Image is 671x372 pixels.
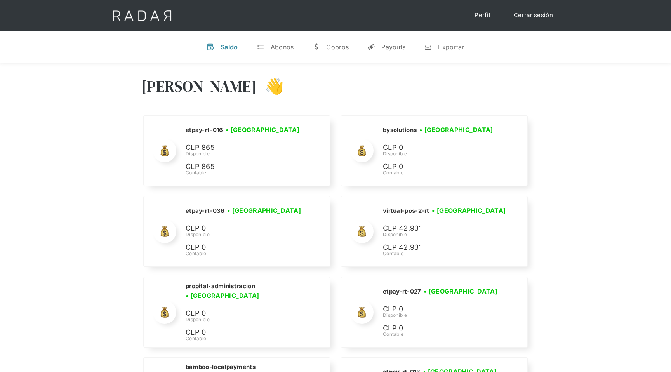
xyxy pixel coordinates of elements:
[383,150,499,157] div: Disponible
[186,126,223,134] h2: etpay-rt-016
[186,142,302,153] p: CLP 865
[186,223,302,234] p: CLP 0
[383,250,508,257] div: Contable
[227,206,301,215] h3: • [GEOGRAPHIC_DATA]
[271,43,294,51] div: Abonos
[383,207,429,215] h2: virtual-pos-2-rt
[141,76,257,96] h3: [PERSON_NAME]
[186,335,321,342] div: Contable
[221,43,238,51] div: Saldo
[383,126,417,134] h2: bysolutions
[257,76,284,96] h3: 👋
[383,331,500,338] div: Contable
[438,43,464,51] div: Exportar
[326,43,349,51] div: Cobros
[186,231,304,238] div: Disponible
[186,327,302,338] p: CLP 0
[383,323,499,334] p: CLP 0
[186,363,256,371] h2: bamboo-localpayments
[424,43,432,51] div: n
[383,312,500,319] div: Disponible
[257,43,264,51] div: t
[186,161,302,172] p: CLP 865
[207,43,214,51] div: v
[383,242,499,253] p: CLP 42.931
[367,43,375,51] div: y
[383,161,499,172] p: CLP 0
[383,231,508,238] div: Disponible
[186,150,302,157] div: Disponible
[186,250,304,257] div: Contable
[186,316,321,323] div: Disponible
[383,288,421,296] h2: etpay-rt-027
[186,169,302,176] div: Contable
[383,304,499,315] p: CLP 0
[383,223,499,234] p: CLP 42.931
[383,142,499,153] p: CLP 0
[424,287,497,296] h3: • [GEOGRAPHIC_DATA]
[432,206,506,215] h3: • [GEOGRAPHIC_DATA]
[186,291,259,300] h3: • [GEOGRAPHIC_DATA]
[506,8,561,23] a: Cerrar sesión
[312,43,320,51] div: w
[381,43,405,51] div: Payouts
[467,8,498,23] a: Perfil
[186,282,255,290] h2: propital-administracion
[383,169,499,176] div: Contable
[186,308,302,319] p: CLP 0
[419,125,493,134] h3: • [GEOGRAPHIC_DATA]
[186,242,302,253] p: CLP 0
[186,207,225,215] h2: etpay-rt-036
[226,125,299,134] h3: • [GEOGRAPHIC_DATA]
